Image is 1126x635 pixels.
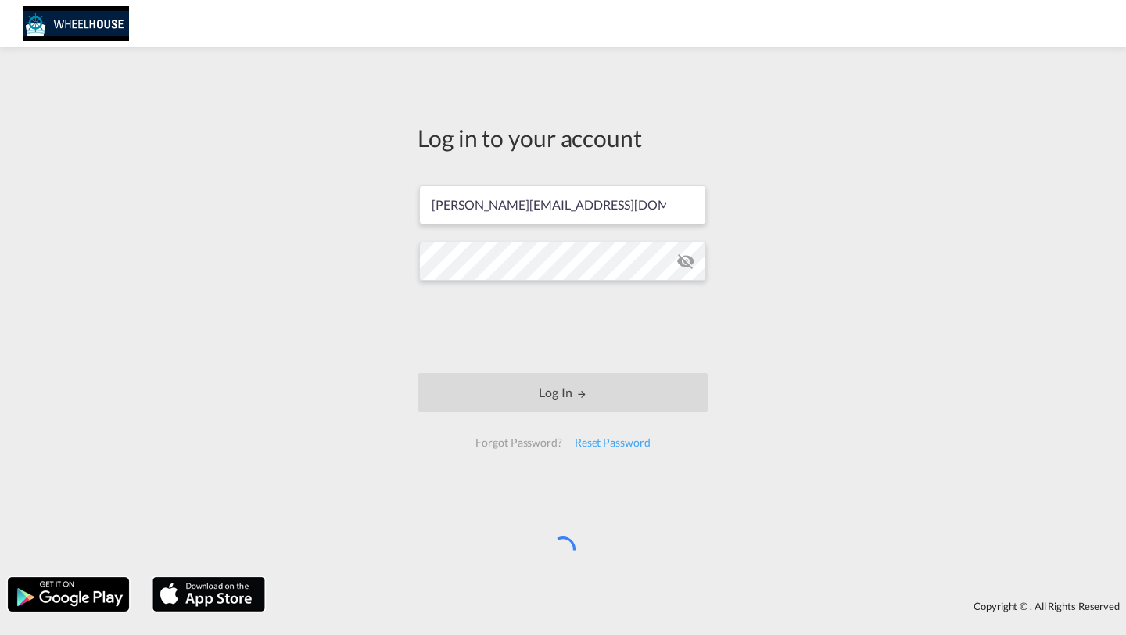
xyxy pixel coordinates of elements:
div: Forgot Password? [469,429,568,457]
input: Enter email/phone number [419,185,706,224]
img: google.png [6,576,131,613]
md-icon: icon-eye-off [676,252,695,271]
div: Reset Password [568,429,657,457]
button: LOGIN [418,373,708,412]
img: 186c01200b8911efbb3e93c29cf9ca86.jpg [23,6,129,41]
div: Copyright © . All Rights Reserved [273,593,1126,619]
div: Log in to your account [418,121,708,154]
iframe: reCAPTCHA [444,296,682,357]
img: apple.png [151,576,267,613]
